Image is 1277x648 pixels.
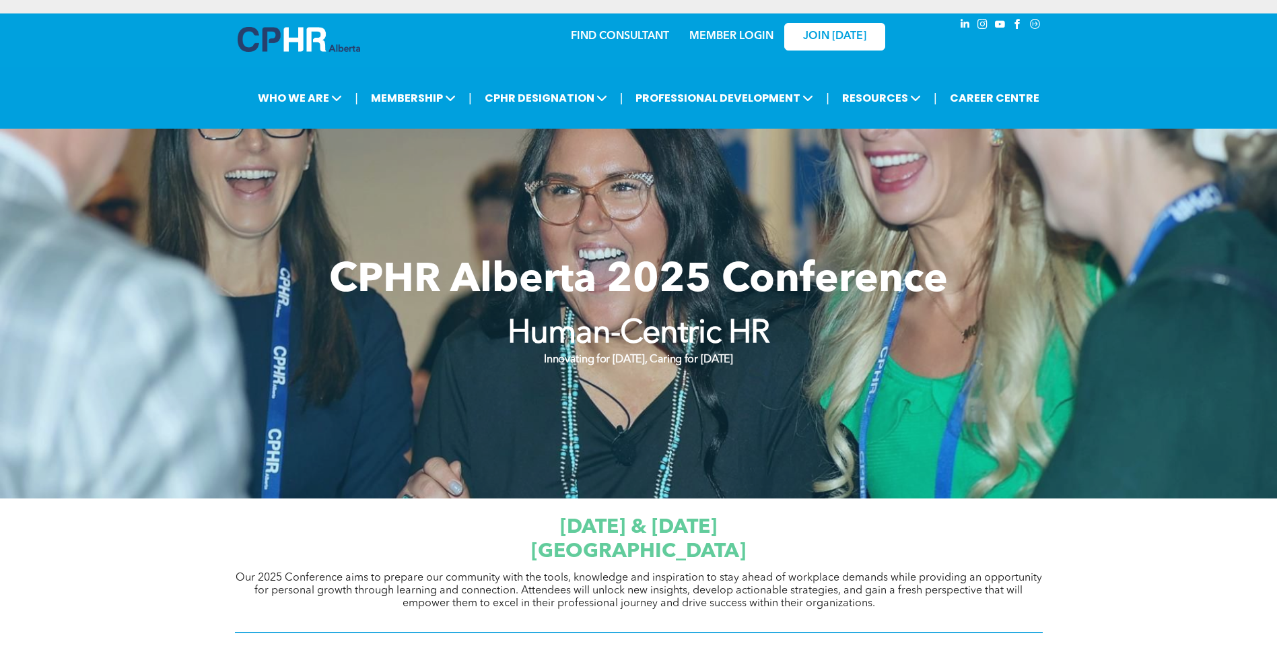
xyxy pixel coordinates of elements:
li: | [469,84,472,112]
a: CAREER CENTRE [946,86,1043,110]
span: CPHR DESIGNATION [481,86,611,110]
span: WHO WE ARE [254,86,346,110]
li: | [620,84,623,112]
span: MEMBERSHIP [367,86,460,110]
li: | [934,84,937,112]
a: linkedin [958,17,973,35]
li: | [355,84,358,112]
a: youtube [993,17,1008,35]
li: | [826,84,829,112]
a: MEMBER LOGIN [689,31,773,42]
a: instagram [975,17,990,35]
a: FIND CONSULTANT [571,31,669,42]
span: RESOURCES [838,86,925,110]
a: JOIN [DATE] [784,23,885,51]
strong: Human-Centric HR [508,318,770,350]
strong: Innovating for [DATE], Caring for [DATE] [544,354,732,365]
span: PROFESSIONAL DEVELOPMENT [631,86,817,110]
a: Social network [1028,17,1043,35]
span: [GEOGRAPHIC_DATA] [531,542,746,562]
span: Our 2025 Conference aims to prepare our community with the tools, knowledge and inspiration to st... [236,573,1042,609]
img: A blue and white logo for cp alberta [238,27,360,52]
span: JOIN [DATE] [803,30,866,43]
a: facebook [1010,17,1025,35]
span: [DATE] & [DATE] [560,517,717,538]
span: CPHR Alberta 2025 Conference [329,261,948,301]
